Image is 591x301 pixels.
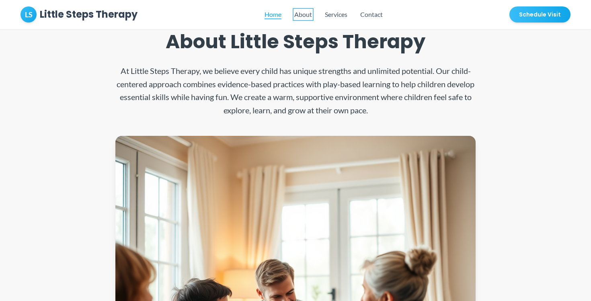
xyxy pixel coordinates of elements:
button: About [294,10,312,19]
p: At Little Steps Therapy, we believe every child has unique strengths and unlimited potential. Our... [115,64,476,117]
button: Schedule Visit [509,6,570,23]
a: LSLittle Steps Therapy [21,6,137,23]
a: Home [265,10,281,19]
button: Services [325,10,347,19]
button: Contact [360,10,383,19]
h1: Little Steps Therapy [40,8,137,21]
h2: About Little Steps Therapy [77,32,514,51]
span: LS [25,9,33,20]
